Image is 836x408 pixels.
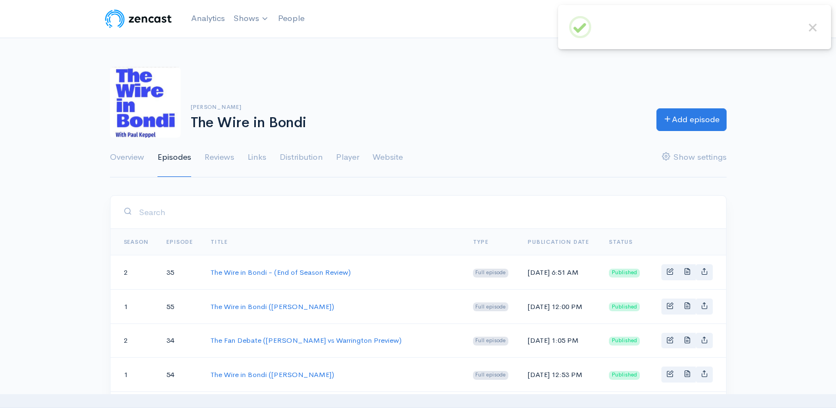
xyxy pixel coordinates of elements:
a: Add episode [656,108,727,131]
td: 1 [111,289,158,323]
span: Full episode [473,371,509,380]
a: Distribution [280,138,323,177]
a: Reviews [204,138,234,177]
a: People [274,7,309,30]
a: The Wire in Bondi ([PERSON_NAME]) [211,302,334,311]
span: Published [609,371,640,380]
h1: The Wire in Bondi [191,115,643,131]
a: Analytics [187,7,229,30]
td: 55 [157,289,202,323]
a: The Fan Debate ([PERSON_NAME] vs Warrington Preview) [211,336,402,345]
a: Overview [110,138,144,177]
td: [DATE] 12:53 PM [519,358,600,392]
a: Episode [166,238,193,245]
span: Full episode [473,337,509,346]
div: Basic example [661,299,713,315]
a: Publication date [528,238,589,245]
td: 54 [157,358,202,392]
a: Show settings [662,138,727,177]
a: Shows [229,7,274,31]
a: Season [124,238,149,245]
a: The Wire in Bondi ([PERSON_NAME]) [211,370,334,379]
td: [DATE] 1:05 PM [519,323,600,358]
a: Player [336,138,359,177]
td: 35 [157,255,202,290]
td: [DATE] 6:51 AM [519,255,600,290]
img: ZenCast Logo [103,8,173,30]
span: Status [609,238,633,245]
td: 2 [111,255,158,290]
div: Basic example [661,367,713,383]
td: 1 [111,358,158,392]
td: [DATE] 12:00 PM [519,289,600,323]
td: 2 [111,323,158,358]
div: Basic example [661,333,713,349]
span: Published [609,302,640,311]
span: Full episode [473,269,509,278]
a: Website [372,138,403,177]
span: Published [609,269,640,278]
a: Links [248,138,266,177]
span: Published [609,337,640,346]
a: Type [473,238,488,245]
td: 34 [157,323,202,358]
input: Search [139,201,713,223]
h6: [PERSON_NAME] [191,104,643,110]
button: Close this dialog [806,20,820,35]
span: Full episode [473,302,509,311]
a: Episodes [157,138,191,177]
div: Basic example [661,264,713,280]
a: The Wire in Bondi - (End of Season Review) [211,268,351,277]
a: Title [211,238,228,245]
